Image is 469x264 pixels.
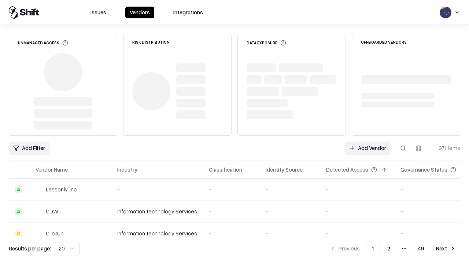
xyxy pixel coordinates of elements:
[46,230,64,237] div: ClickUp
[123,166,144,173] div: Industry
[46,208,58,215] div: CDW
[46,186,78,193] div: Lessonly, Inc.
[132,40,170,44] div: Risk Distribution
[15,208,22,215] div: A
[36,208,43,215] img: CDW
[18,40,68,46] div: Unmanaged Access
[332,186,395,193] div: -
[325,242,460,255] nav: pagination
[431,144,460,152] div: 971 items
[247,40,286,46] div: Data Exposure
[272,186,321,193] div: -
[169,7,207,18] button: Integrations
[412,242,430,255] button: 49
[407,166,454,173] div: Governance Status
[345,142,391,155] a: Add Vendor
[272,230,321,237] div: -
[9,142,49,155] button: Add Filter
[123,186,203,193] div: -
[36,166,68,173] div: Vendor Name
[215,186,260,193] div: -
[15,230,22,237] div: C
[272,208,321,215] div: -
[36,186,43,193] img: Lessonly, Inc.
[215,230,260,237] div: -
[215,208,260,215] div: -
[123,230,203,237] div: Information Technology Services
[432,242,460,255] button: Next
[332,208,395,215] div: -
[123,208,203,215] div: Information Technology Services
[361,40,407,44] div: Offboarded Vendors
[332,166,374,173] div: Detected Access
[272,166,309,173] div: Identity Source
[86,7,111,18] button: Issues
[125,7,154,18] button: Vendors
[36,230,43,237] img: ClickUp
[366,242,380,255] button: 1
[215,166,248,173] div: Classification
[9,245,51,252] p: Results per page:
[381,242,396,255] button: 2
[332,230,395,237] div: -
[15,186,22,193] div: A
